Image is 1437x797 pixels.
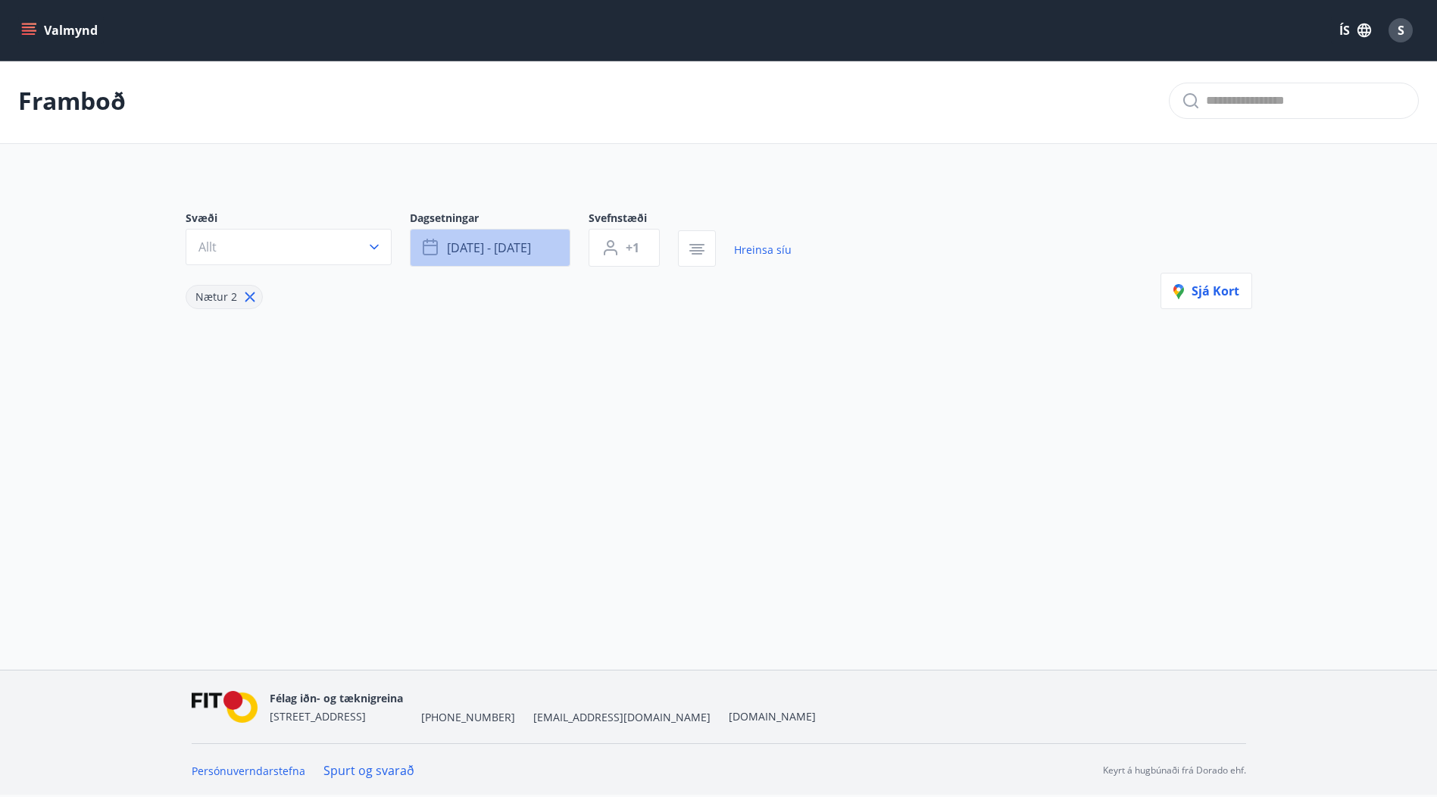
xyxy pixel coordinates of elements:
[186,285,263,309] div: Nætur 2
[626,239,639,256] span: +1
[1173,283,1239,299] span: Sjá kort
[410,229,570,267] button: [DATE] - [DATE]
[195,289,237,304] span: Nætur 2
[1382,12,1419,48] button: S
[192,691,258,724] img: FPQVkF9lTnNbbaRSFyT17YYeljoOGk5m51IhT0bO.png
[1103,764,1246,777] p: Keyrt á hugbúnaði frá Dorado ehf.
[186,211,410,229] span: Svæði
[192,764,305,778] a: Persónuverndarstefna
[270,691,403,705] span: Félag iðn- og tæknigreina
[589,211,678,229] span: Svefnstæði
[18,17,104,44] button: menu
[1398,22,1404,39] span: S
[533,710,711,725] span: [EMAIL_ADDRESS][DOMAIN_NAME]
[1331,17,1379,44] button: ÍS
[589,229,660,267] button: +1
[729,709,816,724] a: [DOMAIN_NAME]
[198,239,217,255] span: Allt
[447,239,531,256] span: [DATE] - [DATE]
[410,211,589,229] span: Dagsetningar
[734,233,792,267] a: Hreinsa síu
[323,762,414,779] a: Spurt og svarað
[18,84,126,117] p: Framboð
[270,709,366,724] span: [STREET_ADDRESS]
[186,229,392,265] button: Allt
[1161,273,1252,309] button: Sjá kort
[421,710,515,725] span: [PHONE_NUMBER]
